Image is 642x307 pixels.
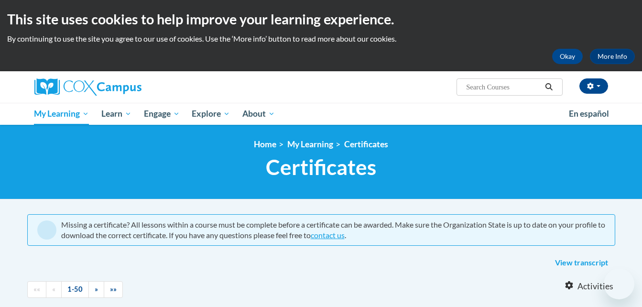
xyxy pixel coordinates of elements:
[95,285,98,293] span: »
[101,108,131,120] span: Learn
[20,103,622,125] div: Main menu
[569,109,609,119] span: En español
[311,230,345,240] a: contact us
[110,285,117,293] span: »»
[192,108,230,120] span: Explore
[548,255,615,271] a: View transcript
[563,104,615,124] a: En español
[88,281,104,298] a: Next
[552,49,583,64] button: Okay
[61,219,605,241] div: Missing a certificate? All lessons within a course must be complete before a certificate can be a...
[34,78,216,96] a: Cox Campus
[27,281,46,298] a: Begining
[287,139,333,149] a: My Learning
[52,285,55,293] span: «
[34,78,141,96] img: Cox Campus
[465,81,542,93] input: Search Courses
[590,49,635,64] a: More Info
[344,139,388,149] a: Certificates
[579,78,608,94] button: Account Settings
[236,103,281,125] a: About
[104,281,123,298] a: End
[542,81,556,93] button: Search
[95,103,138,125] a: Learn
[242,108,275,120] span: About
[46,281,62,298] a: Previous
[33,285,40,293] span: ««
[7,33,635,44] p: By continuing to use the site you agree to our use of cookies. Use the ‘More info’ button to read...
[604,269,634,299] iframe: Button to launch messaging window
[7,10,635,29] h2: This site uses cookies to help improve your learning experience.
[28,103,96,125] a: My Learning
[61,281,89,298] a: 1-50
[254,139,276,149] a: Home
[577,281,613,292] span: Activities
[266,154,376,180] span: Certificates
[144,108,180,120] span: Engage
[138,103,186,125] a: Engage
[34,108,89,120] span: My Learning
[185,103,236,125] a: Explore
